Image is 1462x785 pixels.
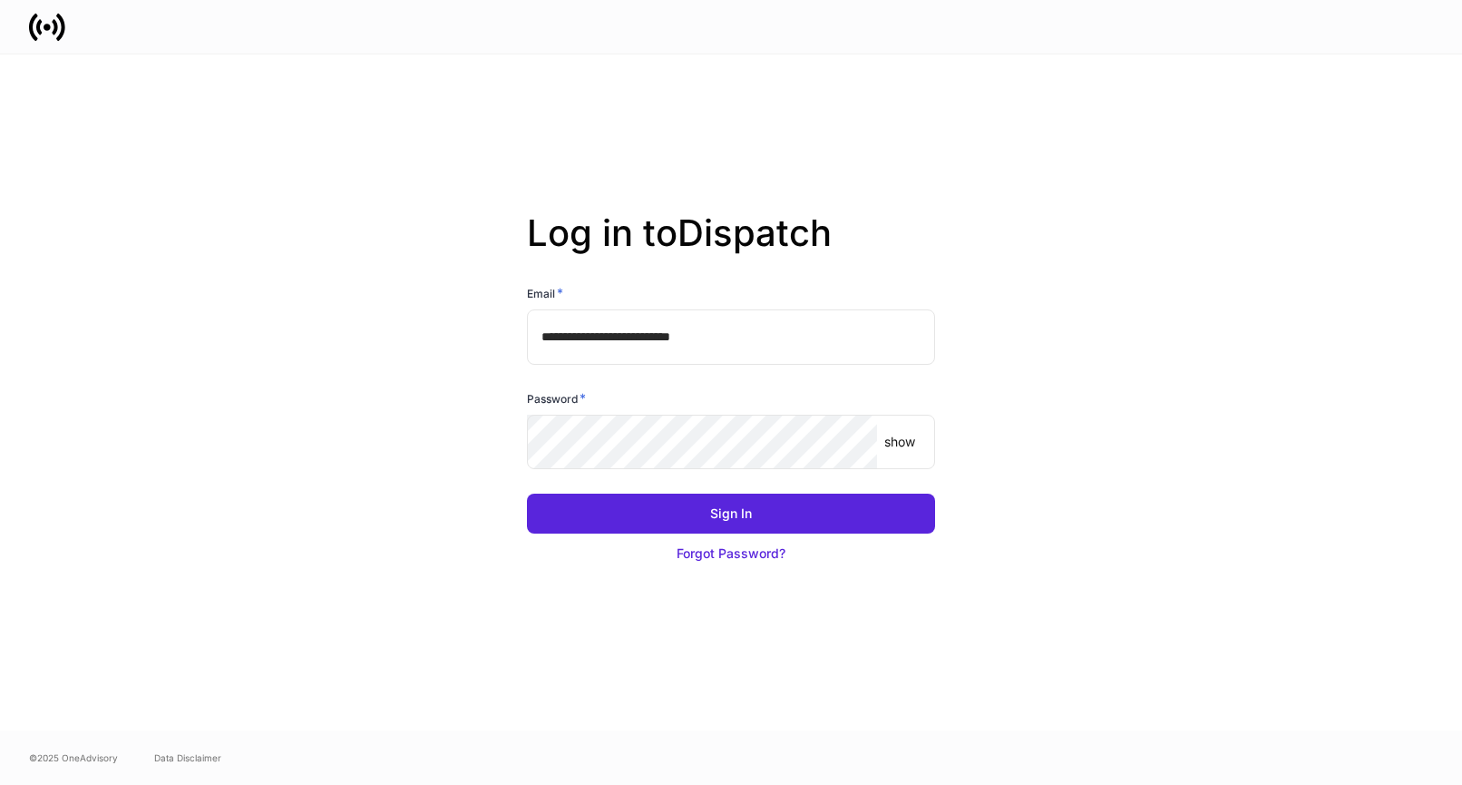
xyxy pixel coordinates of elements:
h2: Log in to Dispatch [527,211,935,284]
button: Forgot Password? [527,534,935,574]
span: © 2025 OneAdvisory [29,751,118,765]
h6: Email [527,284,563,302]
div: Forgot Password? [677,545,785,563]
p: show [884,433,915,451]
h6: Password [527,389,586,407]
button: Sign In [527,494,935,534]
a: Data Disclaimer [154,751,221,765]
div: Sign In [710,505,752,523]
